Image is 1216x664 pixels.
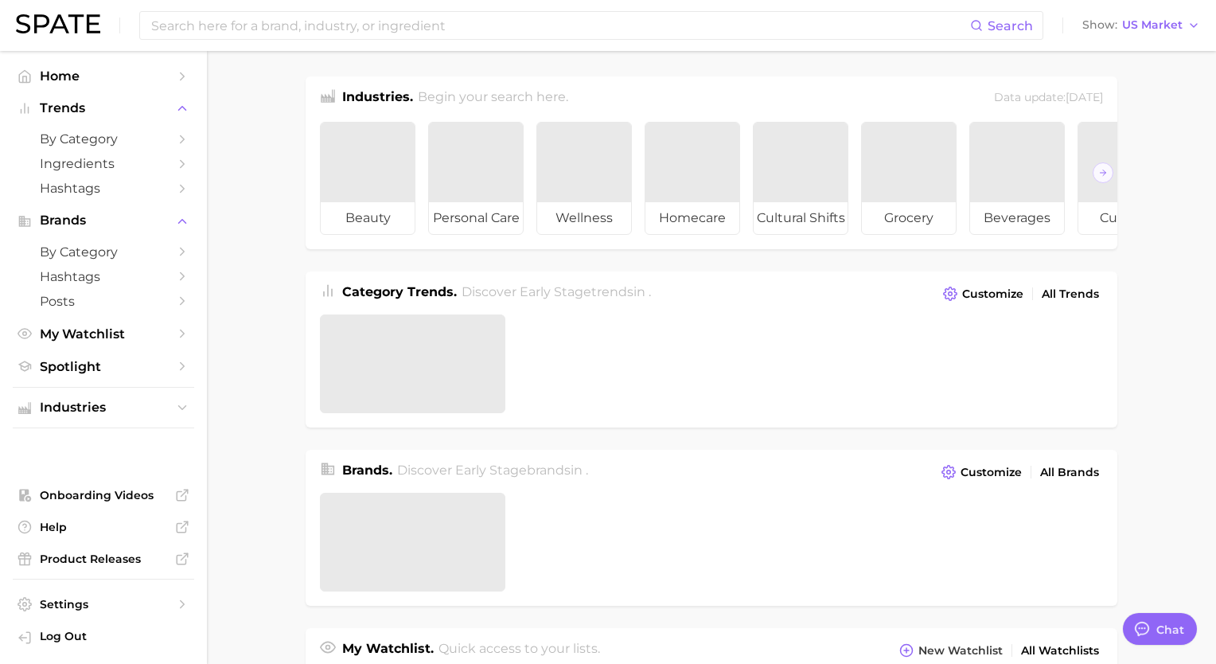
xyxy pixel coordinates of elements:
[40,131,167,146] span: by Category
[13,240,194,264] a: by Category
[40,213,167,228] span: Brands
[1078,202,1172,234] span: culinary
[40,629,181,643] span: Log Out
[13,289,194,314] a: Posts
[40,269,167,284] span: Hashtags
[1040,466,1099,479] span: All Brands
[13,354,194,379] a: Spotlight
[342,639,434,662] h1: My Watchlist.
[13,264,194,289] a: Hashtags
[40,156,167,171] span: Ingredients
[397,463,588,478] span: Discover Early Stage brands in .
[342,88,413,109] h1: Industries.
[13,624,194,651] a: Log out. Currently logged in with e-mail pquiroz@maryruths.com.
[428,122,524,235] a: personal care
[40,68,167,84] span: Home
[418,88,568,109] h2: Begin your search here.
[40,244,167,260] span: by Category
[438,639,600,662] h2: Quick access to your lists.
[1078,15,1204,36] button: ShowUS Market
[13,176,194,201] a: Hashtags
[40,400,167,415] span: Industries
[1078,122,1173,235] a: culinary
[13,483,194,507] a: Onboarding Videos
[40,294,167,309] span: Posts
[937,461,1026,483] button: Customize
[40,101,167,115] span: Trends
[462,284,651,299] span: Discover Early Stage trends in .
[537,202,631,234] span: wellness
[40,488,167,502] span: Onboarding Videos
[13,209,194,232] button: Brands
[13,322,194,346] a: My Watchlist
[342,284,457,299] span: Category Trends .
[895,639,1007,662] button: New Watchlist
[13,396,194,420] button: Industries
[40,359,167,374] span: Spotlight
[962,287,1023,301] span: Customize
[40,520,167,534] span: Help
[40,552,167,566] span: Product Releases
[862,202,956,234] span: grocery
[1082,21,1117,29] span: Show
[939,283,1027,305] button: Customize
[754,202,848,234] span: cultural shifts
[13,547,194,571] a: Product Releases
[1036,462,1103,483] a: All Brands
[994,88,1103,109] div: Data update: [DATE]
[150,12,970,39] input: Search here for a brand, industry, or ingredient
[13,515,194,539] a: Help
[536,122,632,235] a: wellness
[1021,644,1099,658] span: All Watchlists
[13,151,194,176] a: Ingredients
[342,463,392,478] span: Brands .
[320,122,415,235] a: beauty
[40,181,167,196] span: Hashtags
[988,18,1033,33] span: Search
[1122,21,1183,29] span: US Market
[645,202,739,234] span: homecare
[16,14,100,33] img: SPATE
[969,122,1065,235] a: beverages
[1017,640,1103,662] a: All Watchlists
[13,592,194,616] a: Settings
[1042,287,1099,301] span: All Trends
[861,122,957,235] a: grocery
[1038,283,1103,305] a: All Trends
[1093,162,1113,183] button: Scroll Right
[753,122,848,235] a: cultural shifts
[970,202,1064,234] span: beverages
[645,122,740,235] a: homecare
[961,466,1022,479] span: Customize
[13,96,194,120] button: Trends
[13,64,194,88] a: Home
[918,644,1003,658] span: New Watchlist
[40,326,167,342] span: My Watchlist
[429,202,523,234] span: personal care
[321,202,415,234] span: beauty
[40,597,167,611] span: Settings
[13,127,194,151] a: by Category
